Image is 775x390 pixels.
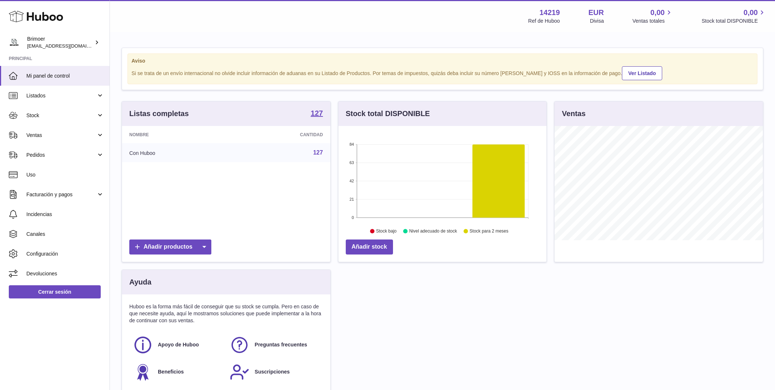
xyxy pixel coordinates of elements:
strong: Aviso [131,57,753,64]
span: Canales [26,231,104,238]
a: Preguntas frecuentes [230,335,319,355]
font: Ventas [562,109,585,118]
font: Con Huboo [129,150,155,156]
a: Ver Listado [622,66,662,80]
span: Incidencias [26,211,104,218]
span: Devoluciones [26,270,104,277]
strong: 14219 [539,8,560,18]
text: 0 [352,215,354,220]
a: Suscripciones [230,362,319,382]
div: Brimoer [27,36,93,49]
span: Pedidos [26,152,96,159]
span: Ventas totales [633,18,673,25]
span: Stock [26,112,96,119]
span: 0,00 [744,8,758,18]
font: Suscripciones [255,369,290,375]
span: Ventas [26,132,96,139]
font: Preguntas frecuentes [255,342,307,348]
a: 0,00 Ventas totales [633,8,673,25]
span: Listados [26,92,96,99]
font: Añadir stock [352,244,387,250]
a: Cerrar sesión [9,285,101,298]
text: Stock para 2 meses [470,229,508,234]
font: Cantidad [300,132,323,137]
a: Añadir productos [129,239,211,255]
a: 127 [313,149,323,156]
div: Divisa [590,18,604,25]
span: Stock total DISPONIBLE [702,18,766,25]
font: 127 [311,109,323,117]
font: Beneficios [158,369,184,375]
a: Beneficios [133,362,222,382]
font: Listas completas [129,109,189,118]
strong: EUR [589,8,604,18]
img: oroses@renuevo.es [9,37,20,48]
text: 63 [349,160,354,165]
text: 84 [349,142,354,146]
span: 0,00 [650,8,665,18]
a: Añadir stock [346,239,393,255]
div: Si se trata de un envío internacional no olvide incluir información de aduanas en su Listado de P... [131,65,753,80]
a: 0,00 Stock total DISPONIBLE [702,8,766,25]
a: Apoyo de Huboo [133,335,222,355]
font: Nombre [129,132,149,137]
font: Ayuda [129,278,151,286]
text: 21 [349,197,354,201]
a: 127 [311,109,323,118]
text: Nivel adecuado de stock [409,229,457,234]
span: Configuración [26,250,104,257]
div: Ref de Huboo [528,18,560,25]
text: 42 [349,179,354,183]
span: Mi panel de control [26,73,104,79]
span: [EMAIL_ADDRESS][DOMAIN_NAME] [27,43,108,49]
font: Apoyo de Huboo [158,342,199,348]
text: Stock bajo [376,229,397,234]
font: Stock total DISPONIBLE [346,109,430,118]
font: Añadir productos [144,244,192,250]
font: Huboo es la forma más fácil de conseguir que su stock se cumpla. Pero en caso de que necesite ayu... [129,304,321,323]
span: Uso [26,171,104,178]
span: Facturación y pagos [26,191,96,198]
